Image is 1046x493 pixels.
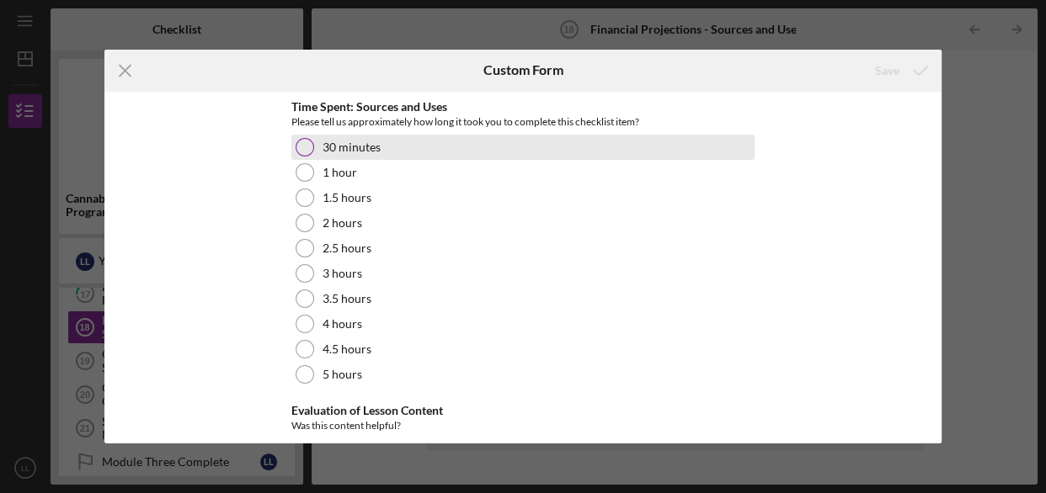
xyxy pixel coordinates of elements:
[291,100,755,114] div: Time Spent: Sources and Uses
[483,62,563,77] h6: Custom Form
[323,368,362,381] label: 5 hours
[323,292,371,305] label: 3.5 hours
[323,216,362,230] label: 2 hours
[323,241,371,255] label: 2.5 hours
[323,317,362,331] label: 4 hours
[323,166,357,179] label: 1 hour
[858,54,942,87] button: Save
[291,417,755,438] div: Was this content helpful?
[323,140,381,154] label: 30 minutes
[291,404,755,417] div: Evaluation of Lesson Content
[291,114,755,130] div: Please tell us approximately how long it took you to complete this checklist item?
[323,342,371,356] label: 4.5 hours
[323,191,371,204] label: 1.5 hours
[323,267,362,280] label: 3 hours
[875,54,899,87] div: Save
